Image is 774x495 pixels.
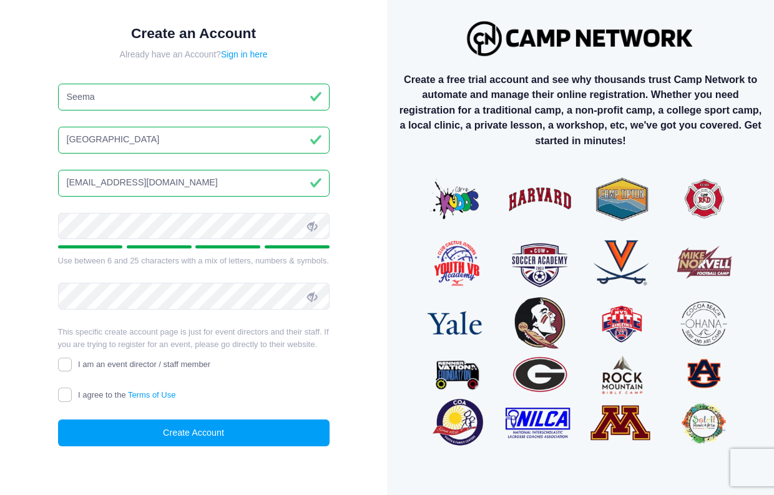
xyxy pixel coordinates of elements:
[58,419,330,446] button: Create Account
[461,15,700,62] img: Logo
[397,72,764,148] p: Create a free trial account and see why thousands trust Camp Network to automate and manage their...
[128,390,176,399] a: Terms of Use
[58,255,330,267] div: Use between 6 and 25 characters with a mix of letters, numbers & symbols.
[58,25,330,42] h1: Create an Account
[58,388,72,402] input: I agree to theTerms of Use
[58,84,330,110] input: First Name
[58,170,330,197] input: Email
[58,358,72,372] input: I am an event director / staff member
[58,326,330,350] p: This specific create account page is just for event directors and their staff. If you are trying ...
[58,48,330,61] div: Already have an Account?
[78,360,210,369] span: I am an event director / staff member
[58,127,330,154] input: Last Name
[78,390,175,399] span: I agree to the
[221,49,268,59] a: Sign in here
